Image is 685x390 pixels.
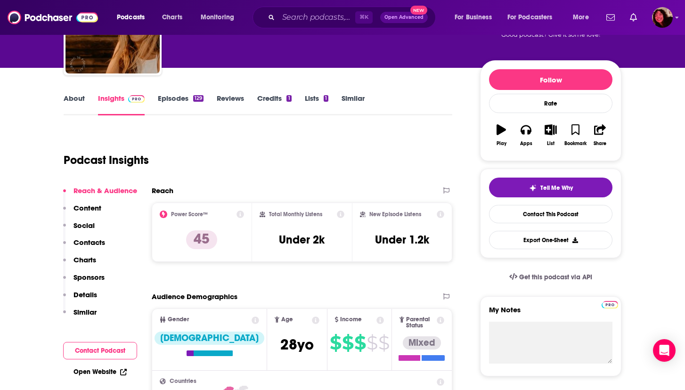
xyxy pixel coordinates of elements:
[564,141,587,146] div: Bookmark
[354,335,366,350] span: $
[155,332,264,345] div: [DEMOGRAPHIC_DATA]
[63,342,137,359] button: Contact Podcast
[152,292,237,301] h2: Audience Demographics
[171,211,208,218] h2: Power Score™
[501,10,566,25] button: open menu
[652,7,673,28] img: User Profile
[489,94,612,113] div: Rate
[63,238,105,255] button: Contacts
[406,317,435,329] span: Parental Status
[128,95,145,103] img: Podchaser Pro
[340,317,362,323] span: Income
[626,9,641,25] a: Show notifications dropdown
[602,301,618,309] img: Podchaser Pro
[217,94,244,115] a: Reviews
[73,186,137,195] p: Reach & Audience
[193,95,204,102] div: 129
[162,11,182,24] span: Charts
[280,341,314,352] a: 28yo
[73,238,105,247] p: Contacts
[529,184,537,192] img: tell me why sparkle
[563,118,587,152] button: Bookmark
[110,10,157,25] button: open menu
[367,335,377,350] span: $
[489,69,612,90] button: Follow
[540,184,573,192] span: Tell Me Why
[63,308,97,325] button: Similar
[73,255,96,264] p: Charts
[355,11,373,24] span: ⌘ K
[8,8,98,26] img: Podchaser - Follow, Share and Rate Podcasts
[489,178,612,197] button: tell me why sparkleTell Me Why
[98,94,145,115] a: InsightsPodchaser Pro
[455,11,492,24] span: For Business
[538,118,563,152] button: List
[489,118,514,152] button: Play
[158,94,204,115] a: Episodes129
[269,211,322,218] h2: Total Monthly Listens
[279,233,325,247] h3: Under 2k
[63,290,97,308] button: Details
[170,378,196,384] span: Countries
[375,233,429,247] h3: Under 1.2k
[603,9,619,25] a: Show notifications dropdown
[448,10,504,25] button: open menu
[410,6,427,15] span: New
[489,231,612,249] button: Export One-Sheet
[73,203,101,212] p: Content
[652,7,673,28] span: Logged in as Kathryn-Musilek
[399,336,445,361] a: Mixed
[257,94,291,115] a: Credits1
[489,205,612,223] a: Contact This Podcast
[73,368,127,376] a: Open Website
[380,12,428,23] button: Open AdvancedNew
[73,308,97,317] p: Similar
[489,305,612,322] label: My Notes
[602,300,618,309] a: Pro website
[73,221,95,230] p: Social
[330,335,389,350] a: $$$$$
[156,10,188,25] a: Charts
[280,335,314,354] span: 28 yo
[63,203,101,221] button: Content
[281,317,293,323] span: Age
[588,118,612,152] button: Share
[342,94,365,115] a: Similar
[194,10,246,25] button: open menu
[63,221,95,238] button: Social
[378,335,389,350] span: $
[155,332,264,356] a: [DEMOGRAPHIC_DATA]
[653,339,676,362] div: Open Intercom Messenger
[342,335,353,350] span: $
[63,186,137,203] button: Reach & Audience
[278,10,355,25] input: Search podcasts, credits, & more...
[117,11,145,24] span: Podcasts
[566,10,601,25] button: open menu
[64,153,149,167] h1: Podcast Insights
[330,335,341,350] span: $
[497,141,506,146] div: Play
[514,118,538,152] button: Apps
[507,11,553,24] span: For Podcasters
[261,7,445,28] div: Search podcasts, credits, & more...
[186,230,217,249] p: 45
[64,94,85,115] a: About
[652,7,673,28] button: Show profile menu
[286,95,291,102] div: 1
[384,15,424,20] span: Open Advanced
[324,95,328,102] div: 1
[152,186,173,195] h2: Reach
[520,141,532,146] div: Apps
[369,211,421,218] h2: New Episode Listens
[573,11,589,24] span: More
[594,141,606,146] div: Share
[63,255,96,273] button: Charts
[63,273,105,290] button: Sponsors
[201,11,234,24] span: Monitoring
[502,266,600,289] a: Get this podcast via API
[73,290,97,299] p: Details
[73,273,105,282] p: Sponsors
[403,336,441,349] div: Mixed
[305,94,328,115] a: Lists1
[168,317,189,323] span: Gender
